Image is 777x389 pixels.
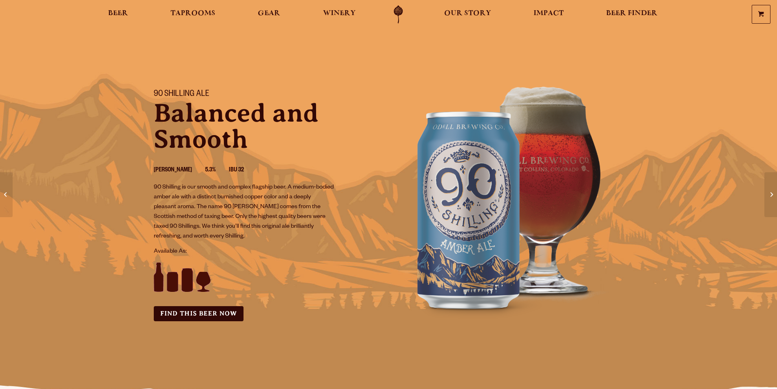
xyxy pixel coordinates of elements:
a: Winery [318,5,361,24]
a: Impact [528,5,569,24]
p: 90 Shilling is our smooth and complex flagship beer. A medium-bodied amber ale with a distinct bu... [154,183,334,242]
span: Winery [323,10,356,17]
span: Taprooms [170,10,215,17]
li: IBU 32 [229,165,257,176]
span: Our Story [444,10,491,17]
span: Impact [533,10,564,17]
p: Balanced and Smooth [154,100,379,152]
span: Beer Finder [606,10,657,17]
a: Beer Finder [601,5,663,24]
a: Odell Home [383,5,414,24]
h1: 90 Shilling Ale [154,89,379,100]
a: Find this Beer Now [154,306,244,321]
a: Taprooms [165,5,221,24]
p: Available As: [154,247,379,257]
a: Gear [252,5,286,24]
li: [PERSON_NAME] [154,165,205,176]
a: Our Story [439,5,496,24]
a: Beer [103,5,133,24]
li: 5.3% [205,165,229,176]
span: Beer [108,10,128,17]
span: Gear [258,10,280,17]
